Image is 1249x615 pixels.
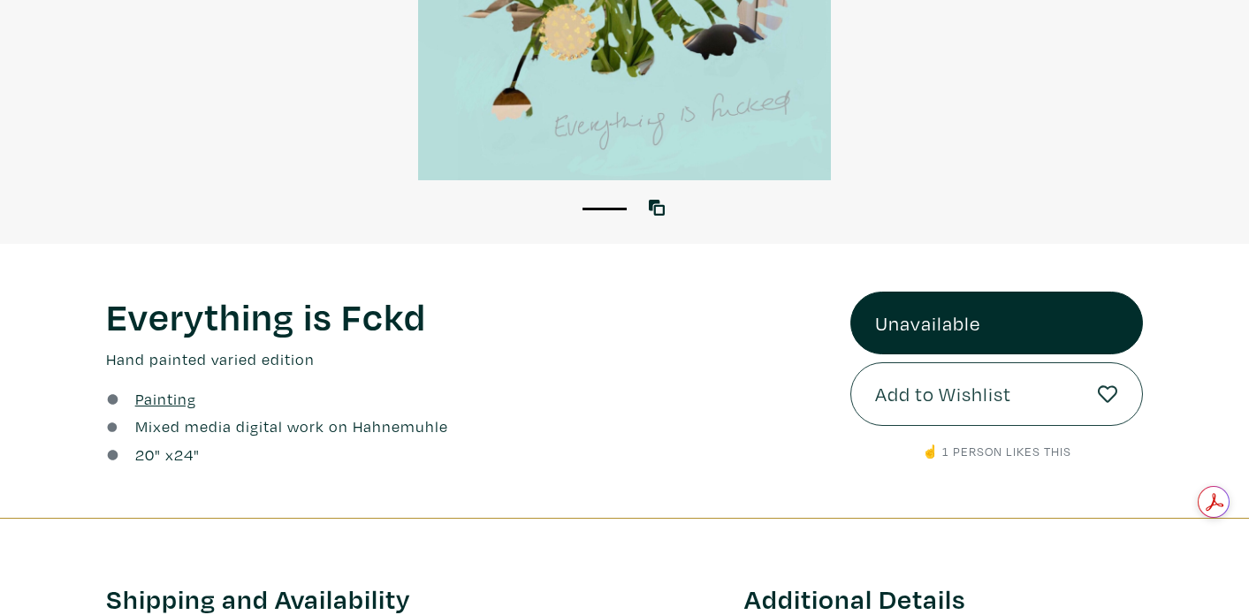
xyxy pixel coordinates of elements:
[135,443,200,467] div: " x "
[174,444,194,465] span: 24
[850,442,1143,461] p: ☝️ 1 person likes this
[135,444,155,465] span: 20
[850,362,1143,426] button: Add to Wishlist
[135,414,448,438] a: Mixed media digital work on Hahnemuhle
[850,292,1143,355] a: Unavailable
[135,389,196,409] u: Painting
[106,347,824,371] p: Hand painted varied edition
[135,387,196,411] a: Painting
[875,379,1011,409] span: Add to Wishlist
[106,292,824,339] h1: Everything is Fckd
[583,208,627,210] button: 1 of 1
